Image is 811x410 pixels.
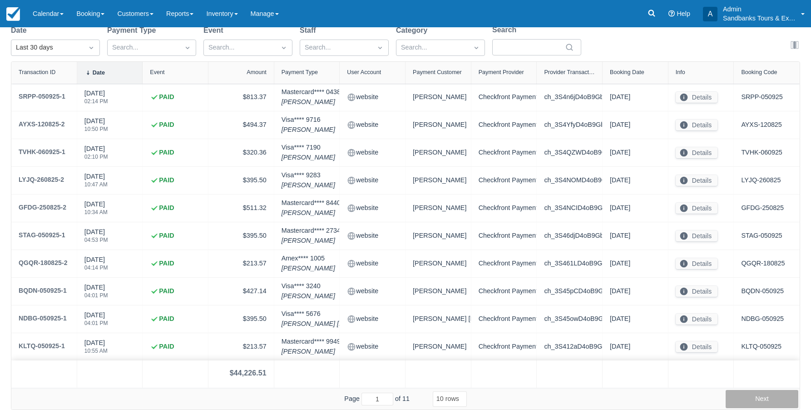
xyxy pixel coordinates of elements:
[741,231,782,241] a: STAG-050925
[216,174,267,187] div: $395.50
[159,120,174,130] strong: PAID
[84,283,108,304] div: [DATE]
[544,174,595,187] div: ch_3S4NOMD4oB9Gbrmp1yKxhxlG
[216,285,267,298] div: $427.14
[216,340,267,353] div: $213.57
[610,146,661,159] div: [DATE]
[610,313,661,325] div: [DATE]
[347,285,398,298] div: website
[19,257,68,270] a: QGQR-180825-2
[479,119,529,131] div: Checkfront Payments
[347,91,398,104] div: website
[347,340,398,353] div: website
[19,285,67,298] a: BQDN-050925-1
[19,340,65,351] div: KLTQ-050925-1
[84,99,108,104] div: 02:14 PM
[279,43,288,52] span: Dropdown icon
[413,91,464,104] div: [PERSON_NAME]
[159,286,174,296] strong: PAID
[402,395,410,402] span: 11
[610,174,661,187] div: [DATE]
[84,172,108,193] div: [DATE]
[282,264,335,274] em: [PERSON_NAME]
[159,342,174,352] strong: PAID
[413,313,464,325] div: [PERSON_NAME] [PERSON_NAME]
[19,257,68,268] div: QGQR-180825-2
[544,69,595,75] div: Provider Transaction
[741,175,781,185] a: LYJQ-260825
[676,286,717,297] button: Details
[676,147,717,158] button: Details
[19,119,65,131] a: AYXS-120825-2
[6,7,20,21] img: checkfront-main-nav-mini-logo.png
[159,92,174,102] strong: PAID
[19,230,65,242] a: STAG-050925-1
[723,5,796,14] p: Admin
[413,340,464,353] div: [PERSON_NAME]
[282,97,341,107] em: [PERSON_NAME]
[741,203,784,213] a: GFDG-250825
[159,175,174,185] strong: PAID
[19,202,66,213] div: GFDG-250825-2
[84,200,108,220] div: [DATE]
[676,258,717,269] button: Details
[84,210,108,215] div: 10:34 AM
[282,153,335,163] em: [PERSON_NAME]
[726,390,798,408] button: Next
[610,91,661,104] div: [DATE]
[300,25,320,36] label: Staff
[159,259,174,269] strong: PAID
[203,25,227,36] label: Event
[84,237,108,243] div: 04:53 PM
[19,230,65,240] div: STAG-050925-1
[216,257,267,270] div: $213.57
[413,257,464,270] div: [PERSON_NAME]
[741,148,782,158] a: TVHK-060925
[216,119,267,131] div: $494.37
[413,119,464,131] div: [PERSON_NAME]
[282,69,318,75] div: Payment Type
[282,198,341,218] div: Mastercard **** 8440
[84,255,108,276] div: [DATE]
[413,174,464,187] div: [PERSON_NAME]
[247,69,266,75] div: Amount
[216,313,267,325] div: $395.50
[544,146,595,159] div: ch_3S4QZWD4oB9Gbrmp19KzLDNw
[282,337,341,356] div: Mastercard **** 9949
[741,342,781,352] a: KLTQ-050925
[19,146,65,159] a: TVHK-060925-1
[676,92,717,103] button: Details
[216,202,267,215] div: $511.32
[84,154,108,160] div: 02:10 PM
[347,313,398,325] div: website
[282,208,341,218] em: [PERSON_NAME]
[741,286,784,296] a: BQDN-050925
[282,319,391,329] em: [PERSON_NAME] [PERSON_NAME]
[16,43,79,53] div: Last 30 days
[413,285,464,298] div: [PERSON_NAME]
[159,231,174,241] strong: PAID
[610,257,661,270] div: [DATE]
[347,146,398,159] div: website
[741,259,785,269] a: QGQR-180825
[282,125,335,135] em: [PERSON_NAME]
[676,341,717,352] button: Details
[676,120,717,130] button: Details
[396,25,431,36] label: Category
[150,69,164,75] div: Event
[19,91,65,102] div: SRPP-050925-1
[347,119,398,131] div: website
[544,91,595,104] div: ch_3S4n6jD4oB9Gbrmp1x735MvZ
[741,314,784,324] a: NDBG-050925
[610,202,661,215] div: [DATE]
[282,291,335,301] em: [PERSON_NAME]
[84,227,108,248] div: [DATE]
[347,230,398,242] div: website
[479,313,529,325] div: Checkfront Payments
[544,313,595,325] div: ch_3S45owD4oB9Gbrmp0RGg2h1h
[84,126,108,132] div: 10:50 PM
[344,393,410,405] span: Page of
[492,25,520,35] label: Search
[610,230,661,242] div: [DATE]
[84,182,108,187] div: 10:47 AM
